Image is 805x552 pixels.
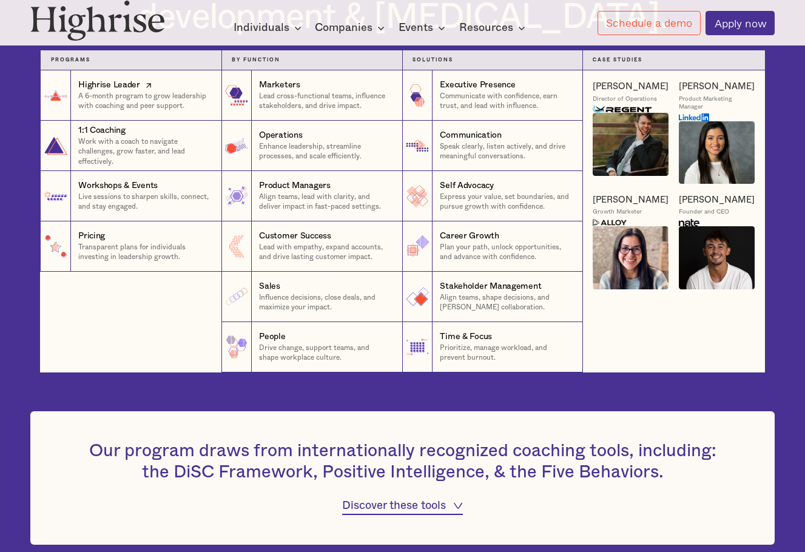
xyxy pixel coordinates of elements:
[39,30,767,372] nav: Individuals
[221,221,402,272] a: Customer SuccessLead with empathy, expand accounts, and drive lasting customer impact.
[259,180,331,192] div: Product Managers
[440,180,493,192] div: Self Advocacy
[440,331,492,343] div: Time & Focus
[440,243,572,263] p: Plan your path, unlock opportunities, and advance with confidence.
[440,192,572,212] p: Express your value, set boundaries, and pursue growth with confidence.
[402,272,583,322] a: Stakeholder ManagementAlign teams, shape decisions, and [PERSON_NAME] collaboration.
[40,221,221,272] a: PricingTransparent plans for individuals investing in leadership growth.
[342,499,463,515] div: Discover these tools
[402,70,583,121] a: Executive PresenceCommunicate with confidence, earn trust, and lead with influence.
[234,21,289,35] div: Individuals
[342,499,446,514] div: Discover these tools
[232,57,280,62] strong: by function
[221,121,402,171] a: OperationsEnhance leadership, streamline processes, and scale efficiently.
[78,92,211,112] p: A 6-month program to grow leadership with coaching and peer support.
[40,121,221,171] a: 1:1 CoachingWork with a coach to navigate challenges, grow faster, and lead effectively.
[315,21,372,35] div: Companies
[593,57,642,62] strong: Case Studies
[259,293,392,313] p: Influence decisions, close deals, and maximize your impact.
[593,81,669,92] a: [PERSON_NAME]
[259,92,392,112] p: Lead cross-functional teams, influence stakeholders, and drive impact.
[40,70,221,121] a: Highrise LeaderA 6-month program to grow leadership with coaching and peer support.
[221,70,402,121] a: MarketersLead cross-functional teams, influence stakeholders, and drive impact.
[259,130,302,142] div: Operations
[679,81,755,92] a: [PERSON_NAME]
[221,322,402,372] a: PeopleDrive change, support teams, and shape workplace culture.
[593,95,657,103] div: Director of Operations
[259,192,392,212] p: Align teams, lead with clarity, and deliver impact in fast-paced settings.
[81,441,725,483] h4: Our program draws from internationally recognized coaching tools, including: the DiSC Framework, ...
[440,343,572,363] p: Prioritize, manage workload, and prevent burnout.
[259,243,392,263] p: Lead with empathy, expand accounts, and drive lasting customer impact.
[402,221,583,272] a: Career GrowthPlan your path, unlock opportunities, and advance with confidence.
[679,95,755,111] div: Product Marketing Manager
[78,180,158,192] div: Workshops & Events
[679,208,729,216] div: Founder and CEO
[399,21,449,35] div: Events
[315,21,388,35] div: Companies
[440,231,499,243] div: Career Growth
[706,11,775,36] a: Apply now
[459,21,513,35] div: Resources
[78,125,126,137] div: 1:1 Coaching
[440,92,572,112] p: Communicate with confidence, earn trust, and lead with influence.
[598,11,701,35] a: Schedule a demo
[78,243,211,263] p: Transparent plans for individuals investing in leadership growth.
[234,21,305,35] div: Individuals
[440,79,515,92] div: Executive Presence
[259,79,300,92] div: Marketers
[459,21,529,35] div: Resources
[221,171,402,221] a: Product ManagersAlign teams, lead with clarity, and deliver impact in fast-paced settings.
[440,281,541,293] div: Stakeholder Management
[399,21,433,35] div: Events
[259,281,280,293] div: Sales
[679,194,755,206] a: [PERSON_NAME]
[402,171,583,221] a: Self AdvocacyExpress your value, set boundaries, and pursue growth with confidence.
[78,231,105,243] div: Pricing
[593,208,642,216] div: Growth Marketer
[440,293,572,313] p: Align teams, shape decisions, and [PERSON_NAME] collaboration.
[402,322,583,372] a: Time & FocusPrioritize, manage workload, and prevent burnout.
[221,272,402,322] a: SalesInfluence decisions, close deals, and maximize your impact.
[259,142,392,162] p: Enhance leadership, streamline processes, and scale efficiently.
[259,331,285,343] div: People
[78,192,211,212] p: Live sessions to sharpen skills, connect, and stay engaged.
[78,137,211,167] p: Work with a coach to navigate challenges, grow faster, and lead effectively.
[413,57,453,62] strong: Solutions
[440,142,572,162] p: Speak clearly, listen actively, and drive meaningful conversations.
[51,57,90,62] strong: Programs
[440,130,501,142] div: Communication
[259,231,331,243] div: Customer Success
[402,121,583,171] a: CommunicationSpeak clearly, listen actively, and drive meaningful conversations.
[259,343,392,363] p: Drive change, support teams, and shape workplace culture.
[78,79,140,92] div: Highrise Leader
[593,194,669,206] a: [PERSON_NAME]
[40,171,221,221] a: Workshops & EventsLive sessions to sharpen skills, connect, and stay engaged.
